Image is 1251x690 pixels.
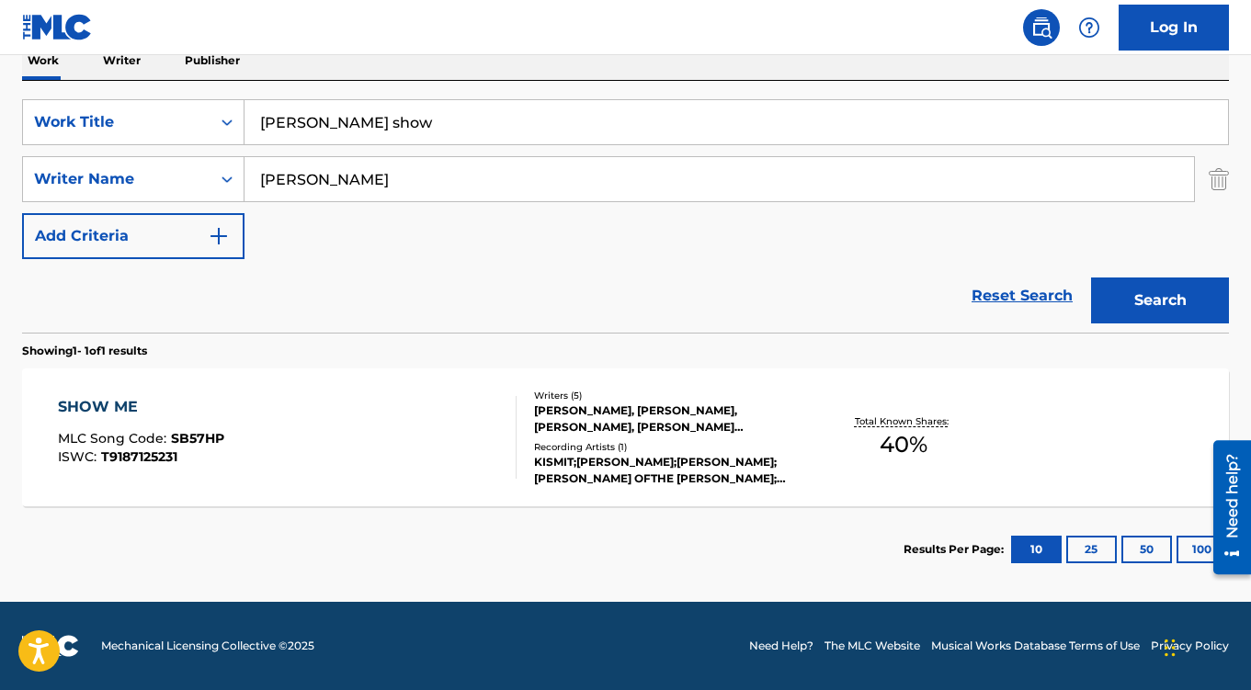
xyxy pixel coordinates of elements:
p: Work [22,41,64,80]
span: T9187125231 [101,448,177,465]
p: Publisher [179,41,245,80]
p: Total Known Shares: [855,414,953,428]
a: Need Help? [749,638,813,654]
button: 50 [1121,536,1172,563]
img: search [1030,17,1052,39]
a: Musical Works Database Terms of Use [931,638,1140,654]
span: MLC Song Code : [58,430,171,447]
p: Writer [97,41,146,80]
div: Help [1071,9,1108,46]
span: ISWC : [58,448,101,465]
div: KISMIT;[PERSON_NAME];[PERSON_NAME];[PERSON_NAME] OFTHE [PERSON_NAME];[PERSON_NAME] [534,454,803,487]
div: [PERSON_NAME], [PERSON_NAME], [PERSON_NAME], [PERSON_NAME] [PERSON_NAME] [PERSON_NAME] [534,402,803,435]
button: Add Criteria [22,213,245,259]
a: Log In [1119,5,1229,51]
div: Drag [1165,620,1176,675]
img: Delete Criterion [1209,156,1229,202]
button: 10 [1011,536,1062,563]
a: Reset Search [962,276,1082,316]
div: SHOW ME [58,396,224,418]
img: logo [22,635,79,657]
img: help [1078,17,1100,39]
img: 9d2ae6d4665cec9f34b9.svg [208,225,230,247]
div: Writer Name [34,168,199,190]
a: SHOW MEMLC Song Code:SB57HPISWC:T9187125231Writers (5)[PERSON_NAME], [PERSON_NAME], [PERSON_NAME]... [22,368,1229,506]
a: The MLC Website [825,638,920,654]
iframe: Chat Widget [1159,602,1251,690]
a: Public Search [1023,9,1060,46]
p: Showing 1 - 1 of 1 results [22,343,147,359]
span: Mechanical Licensing Collective © 2025 [101,638,314,654]
div: Recording Artists ( 1 ) [534,440,803,454]
div: Work Title [34,111,199,133]
div: Writers ( 5 ) [534,389,803,402]
button: Search [1091,277,1229,323]
img: MLC Logo [22,14,93,40]
span: 40 % [880,428,927,461]
p: Results Per Page: [904,541,1008,558]
a: Privacy Policy [1151,638,1229,654]
button: 25 [1066,536,1117,563]
form: Search Form [22,99,1229,333]
iframe: Resource Center [1200,433,1251,581]
span: SB57HP [171,430,224,447]
button: 100 [1177,536,1227,563]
